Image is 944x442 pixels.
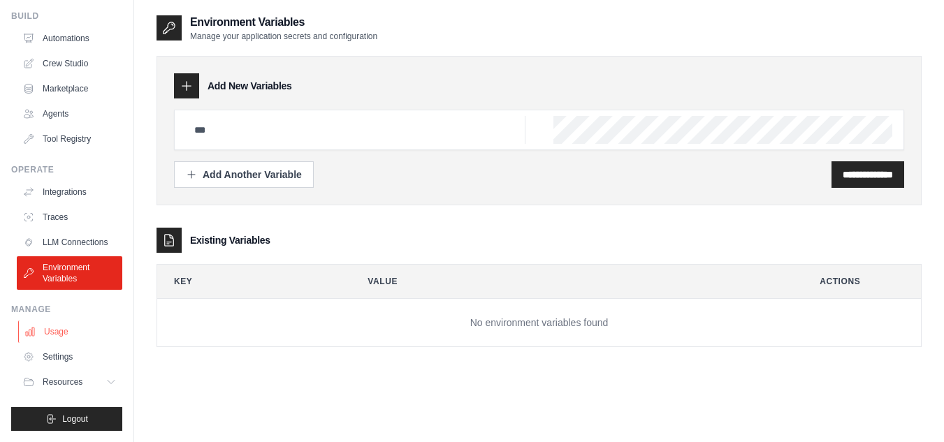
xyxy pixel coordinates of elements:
a: Usage [18,321,124,343]
a: Crew Studio [17,52,122,75]
button: Add Another Variable [174,161,314,188]
div: Add Another Variable [186,168,302,182]
a: Environment Variables [17,256,122,290]
td: No environment variables found [157,299,921,347]
a: Automations [17,27,122,50]
a: LLM Connections [17,231,122,253]
th: Value [351,265,792,298]
h3: Add New Variables [208,79,292,93]
h3: Existing Variables [190,233,270,247]
a: Agents [17,103,122,125]
a: Integrations [17,181,122,203]
div: Build [11,10,122,22]
th: Key [157,265,340,298]
th: Actions [803,265,921,298]
p: Manage your application secrets and configuration [190,31,377,42]
span: Logout [62,413,88,425]
div: Operate [11,164,122,175]
span: Resources [43,376,82,388]
a: Settings [17,346,122,368]
a: Tool Registry [17,128,122,150]
h2: Environment Variables [190,14,377,31]
div: Manage [11,304,122,315]
button: Resources [17,371,122,393]
button: Logout [11,407,122,431]
a: Traces [17,206,122,228]
a: Marketplace [17,78,122,100]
